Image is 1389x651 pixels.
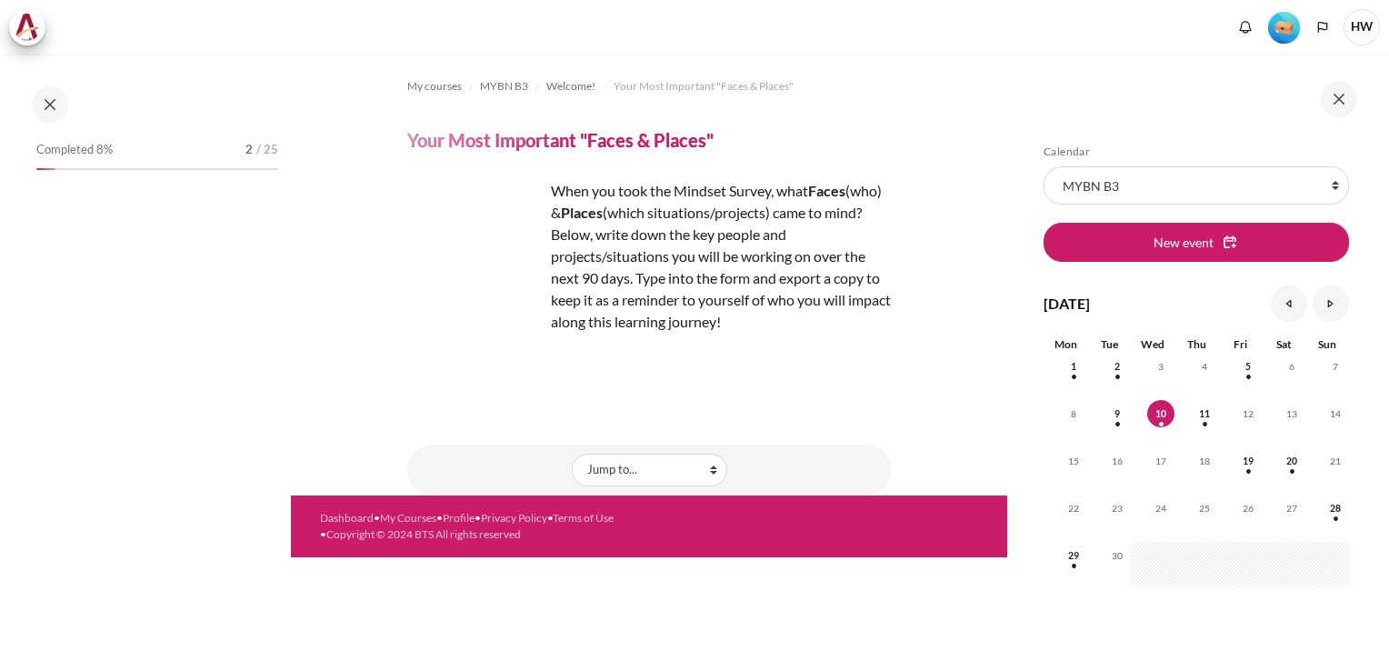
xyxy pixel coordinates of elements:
span: Wed [1141,337,1164,351]
a: Welcome! [546,75,595,97]
div: 8% [36,168,55,170]
h4: Your Most Important "Faces & Places" [407,128,714,152]
span: Fri [1234,337,1247,351]
a: MYBN B3 [480,75,528,97]
span: 19 [1234,447,1262,475]
span: Welcome! [546,78,595,95]
span: Sun [1318,337,1336,351]
div: Show notification window with no new notifications [1232,14,1259,41]
a: Tuesday, 2 September events [1104,361,1131,372]
iframe: Your Most Important "Faces & Places" [407,389,892,390]
img: Level #1 [1268,12,1300,44]
span: 13 [1278,400,1305,427]
span: Sat [1276,337,1292,351]
a: Saturday, 20 September events [1278,456,1305,466]
strong: Places [561,204,603,221]
h5: Calendar [1044,145,1349,159]
span: MYBN B3 [480,78,528,95]
span: 28 [1322,495,1349,522]
span: 2 [1104,353,1131,380]
a: Level #1 [1261,10,1307,44]
a: User menu [1344,9,1380,45]
button: Languages [1309,14,1336,41]
span: 9 [1104,400,1131,427]
img: facesplaces [407,180,544,315]
a: Terms of Use [553,511,614,525]
span: Your Most Important "Faces & Places" [614,78,794,95]
a: Profile [443,511,475,525]
span: New event [1154,233,1214,252]
span: HW [1344,9,1380,45]
span: 22 [1060,495,1087,522]
a: Dashboard [320,511,374,525]
span: 18 [1191,447,1218,475]
span: 25 [1191,495,1218,522]
span: 7 [1322,353,1349,380]
span: 14 [1322,400,1349,427]
strong: aces [816,182,845,199]
span: 5 [1234,353,1262,380]
span: 6 [1278,353,1305,380]
span: 29 [1060,542,1087,569]
span: 30 [1104,542,1131,569]
span: My courses [407,78,462,95]
span: 11 [1191,400,1218,427]
span: 15 [1060,447,1087,475]
a: Thursday, 11 September events [1191,408,1218,419]
span: 17 [1147,447,1174,475]
span: 8 [1060,400,1087,427]
span: 24 [1147,495,1174,522]
span: 21 [1322,447,1349,475]
a: Today Wednesday, 10 September [1147,408,1174,419]
span: Tue [1101,337,1118,351]
span: 20 [1278,447,1305,475]
p: When you took the Mindset Survey, what (who) & (which situations/projects) came to mind? Below, w... [407,180,892,333]
section: Content [291,54,1007,496]
a: My courses [407,75,462,97]
a: Copyright © 2024 BTS All rights reserved [326,527,521,541]
a: Friday, 5 September events [1234,361,1262,372]
span: 4 [1191,353,1218,380]
a: Friday, 19 September events [1234,456,1262,466]
span: 27 [1278,495,1305,522]
td: Today [1131,400,1174,447]
img: Architeck [15,14,40,41]
span: 10 [1147,400,1174,427]
a: My Courses [380,511,436,525]
span: / 25 [256,141,278,159]
button: New event [1044,223,1349,261]
a: Monday, 29 September events [1060,550,1087,561]
span: 23 [1104,495,1131,522]
a: Monday, 1 September events [1060,361,1087,372]
strong: F [808,182,816,199]
span: 3 [1147,353,1174,380]
span: 2 [245,141,253,159]
a: Tuesday, 9 September events [1104,408,1131,419]
span: Thu [1187,337,1206,351]
span: Completed 8% [36,141,113,159]
div: • • • • • [320,510,667,543]
a: Sunday, 28 September events [1322,503,1349,514]
span: 16 [1104,447,1131,475]
span: 1 [1060,353,1087,380]
span: 12 [1234,400,1262,427]
a: Privacy Policy [481,511,547,525]
a: Architeck Architeck [9,9,55,45]
h4: [DATE] [1044,293,1090,315]
nav: Navigation bar [407,72,892,101]
div: Level #1 [1268,10,1300,44]
span: Mon [1054,337,1077,351]
span: 26 [1234,495,1262,522]
a: Your Most Important "Faces & Places" [614,75,794,97]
